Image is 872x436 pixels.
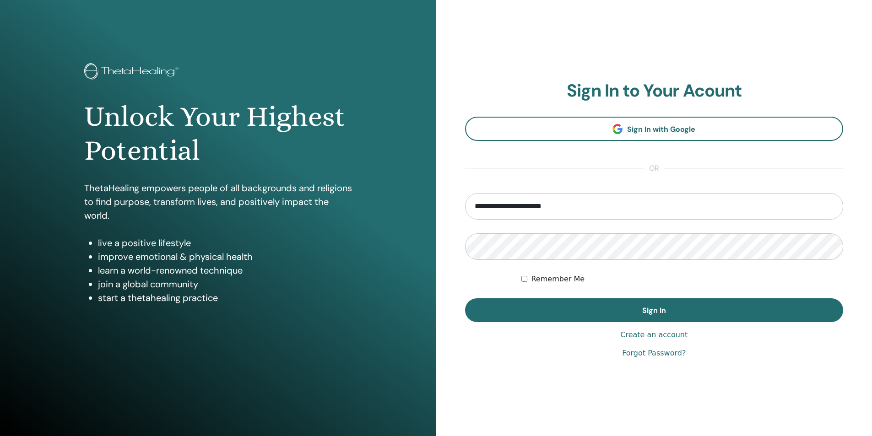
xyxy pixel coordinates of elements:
[98,291,352,305] li: start a thetahealing practice
[645,163,664,174] span: or
[84,181,352,222] p: ThetaHealing empowers people of all backgrounds and religions to find purpose, transform lives, a...
[84,100,352,168] h1: Unlock Your Highest Potential
[531,274,585,285] label: Remember Me
[465,117,844,141] a: Sign In with Google
[465,81,844,102] h2: Sign In to Your Acount
[622,348,686,359] a: Forgot Password?
[521,274,843,285] div: Keep me authenticated indefinitely or until I manually logout
[98,250,352,264] li: improve emotional & physical health
[98,264,352,277] li: learn a world-renowned technique
[627,124,695,134] span: Sign In with Google
[98,236,352,250] li: live a positive lifestyle
[465,298,844,322] button: Sign In
[98,277,352,291] li: join a global community
[620,329,688,340] a: Create an account
[642,306,666,315] span: Sign In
